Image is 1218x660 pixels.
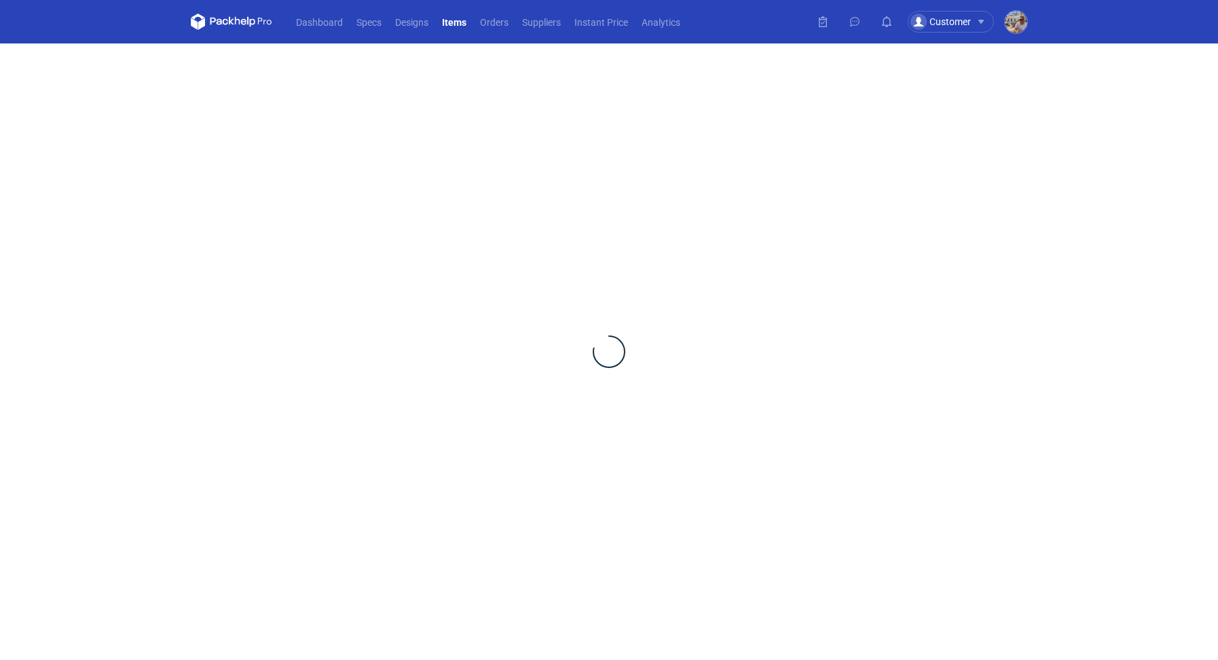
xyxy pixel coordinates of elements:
img: Michał Palasek [1005,11,1027,33]
svg: Packhelp Pro [191,14,272,30]
a: Instant Price [568,14,635,30]
a: Specs [350,14,388,30]
div: Customer [910,14,971,30]
a: Analytics [635,14,687,30]
button: Customer [908,11,1005,33]
a: Designs [388,14,435,30]
a: Items [435,14,473,30]
a: Dashboard [289,14,350,30]
a: Orders [473,14,515,30]
a: Suppliers [515,14,568,30]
